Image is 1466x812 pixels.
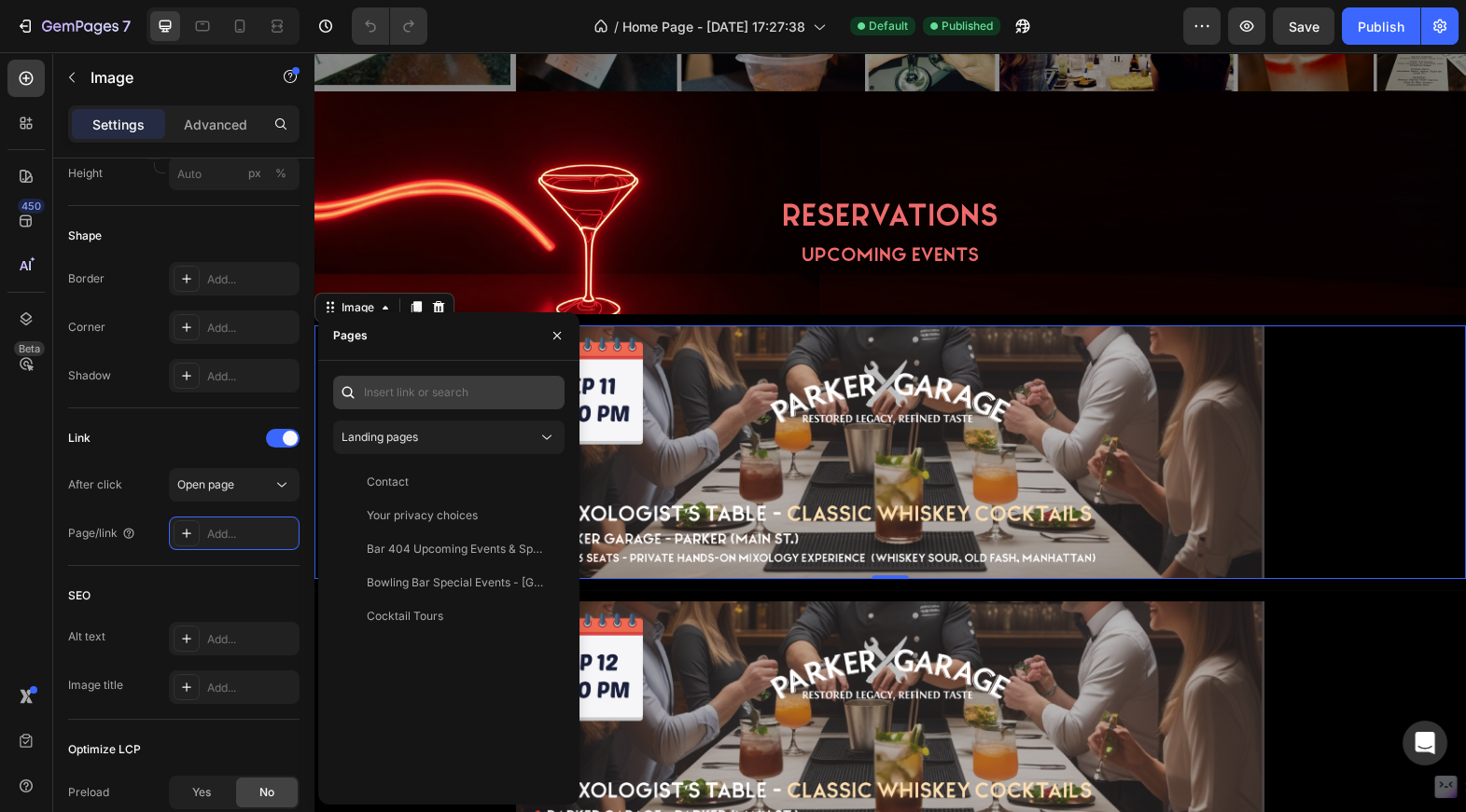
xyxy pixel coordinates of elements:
[333,327,368,344] div: Pages
[207,271,295,288] div: Add...
[169,157,300,190] input: px%
[614,17,619,36] span: /
[68,784,109,801] div: Preload
[367,574,546,591] div: Bowling Bar Special Events - [GEOGRAPHIC_DATA]
[2,188,1150,215] p: UPCOMING EVENTS
[207,320,295,337] div: Add...
[68,319,105,336] div: Corner
[68,367,111,384] div: Shadow
[367,541,546,557] div: Bar 404 Upcoming Events & Specials
[169,468,300,502] button: Open page
[23,247,63,264] div: Image
[68,628,105,645] div: Alt text
[68,227,102,244] div: Shape
[14,341,45,356] div: Beta
[333,376,565,409] input: Insert link or search
[248,165,261,182] div: px
[468,145,684,174] span: Reservations
[1342,7,1420,45] button: Publish
[1273,7,1334,45] button: Save
[192,784,211,801] span: Yes
[342,430,418,444] span: Landing pages
[1289,19,1319,34] span: Save
[259,784,274,801] span: No
[177,477,234,491] span: Open page
[275,165,286,182] div: %
[68,587,91,604] div: SEO
[352,7,427,45] div: Undo/Redo
[202,273,950,528] img: gempages_560092076998394661-89ead33f-1991-48a6-9cca-e3a084a2a42a.png
[207,680,295,696] div: Add...
[184,115,247,134] p: Advanced
[68,476,122,493] div: After click
[207,526,295,543] div: Add...
[202,549,950,804] img: gempages_560092076998394661-3ff5fac3-a9eb-4d65-9caf-c70c30e27701.png
[869,18,908,34] span: Default
[68,525,136,542] div: Page/link
[92,115,145,134] p: Settings
[68,741,141,758] div: Optimize LCP
[1403,721,1447,765] div: Open Intercom Messenger
[68,430,91,447] div: Link
[314,52,1466,812] iframe: Design area
[270,162,292,185] button: px
[367,474,409,490] div: Contact
[207,631,295,648] div: Add...
[244,162,266,185] button: %
[1358,17,1404,36] div: Publish
[91,66,249,89] p: Image
[622,17,805,36] span: Home Page - [DATE] 17:27:38
[68,270,105,287] div: Border
[122,15,131,37] p: 7
[18,199,45,213] div: 450
[333,420,565,454] button: Landing pages
[68,165,103,182] label: Height
[7,7,139,45] button: 7
[68,677,123,694] div: Image title
[942,18,993,34] span: Published
[207,368,295,385] div: Add...
[367,507,478,524] div: Your privacy choices
[367,608,443,625] div: Cocktail Tours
